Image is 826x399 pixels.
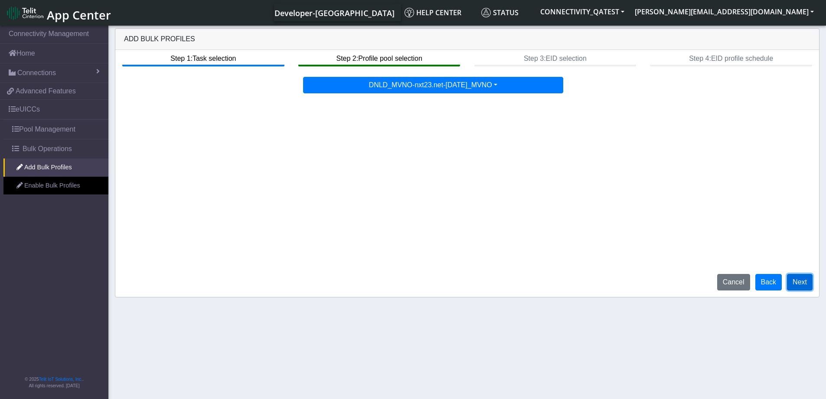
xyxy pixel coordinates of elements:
div: Add Bulk Profiles [115,29,819,50]
span: Advanced Features [16,86,76,96]
a: Help center [401,4,478,21]
span: Connections [17,68,56,78]
a: Status [478,4,535,21]
img: status.svg [481,8,491,17]
a: Your current platform instance [274,4,394,21]
span: Bulk Operations [23,144,72,154]
span: App Center [47,7,111,23]
button: DNLD_MVNO-nxt23.net-[DATE]_MVNO [303,77,563,93]
img: knowledge.svg [405,8,414,17]
a: Telit IoT Solutions, Inc. [39,377,82,382]
img: logo-telit-cinterion-gw-new.png [7,6,43,20]
a: Add Bulk Profiles [3,158,108,177]
a: Enable Bulk Profiles [3,177,108,195]
a: Bulk Operations [3,139,108,158]
a: App Center [7,3,110,22]
button: [PERSON_NAME][EMAIL_ADDRESS][DOMAIN_NAME] [630,4,819,20]
span: Developer-[GEOGRAPHIC_DATA] [274,8,395,18]
btn: Step 2: Profile pool selection [298,50,460,66]
a: Pool Management [3,120,108,139]
button: CONNECTIVITY_QATEST [535,4,630,20]
btn: Step 1: Task selection [122,50,284,66]
button: Next [787,274,813,290]
button: Back [755,274,782,290]
button: Cancel [717,274,750,290]
span: Status [481,8,519,17]
span: Help center [405,8,461,17]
